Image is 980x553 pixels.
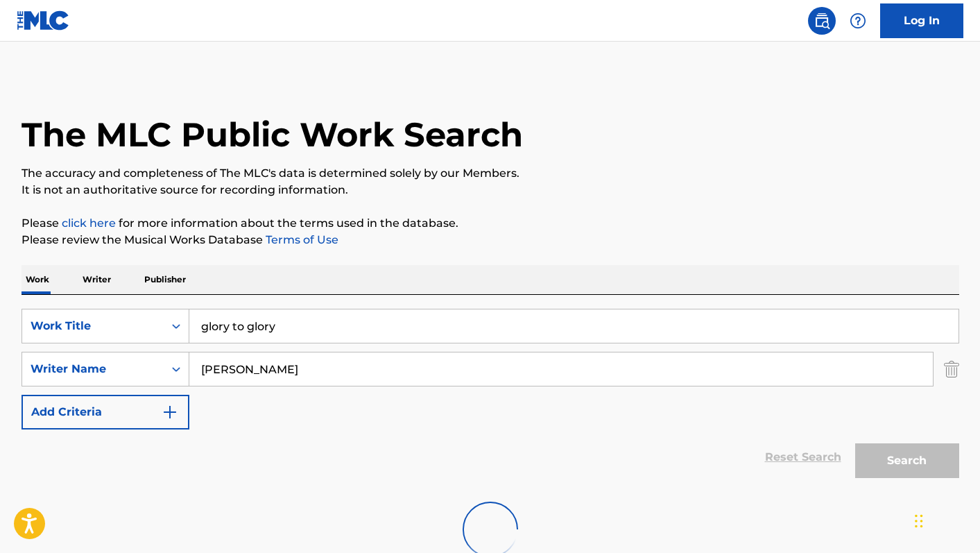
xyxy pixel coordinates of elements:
[911,486,980,553] iframe: Chat Widget
[915,500,923,542] div: Drag
[140,265,190,294] p: Publisher
[22,215,959,232] p: Please for more information about the terms used in the database.
[17,10,70,31] img: MLC Logo
[31,318,155,334] div: Work Title
[62,216,116,230] a: click here
[22,395,189,429] button: Add Criteria
[263,233,338,246] a: Terms of Use
[814,12,830,29] img: search
[844,7,872,35] div: Help
[850,12,866,29] img: help
[162,404,178,420] img: 9d2ae6d4665cec9f34b9.svg
[944,352,959,386] img: Delete Criterion
[22,182,959,198] p: It is not an authoritative source for recording information.
[808,7,836,35] a: Public Search
[22,265,53,294] p: Work
[22,232,959,248] p: Please review the Musical Works Database
[78,265,115,294] p: Writer
[31,361,155,377] div: Writer Name
[22,165,959,182] p: The accuracy and completeness of The MLC's data is determined solely by our Members.
[22,309,959,485] form: Search Form
[22,114,523,155] h1: The MLC Public Work Search
[880,3,963,38] a: Log In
